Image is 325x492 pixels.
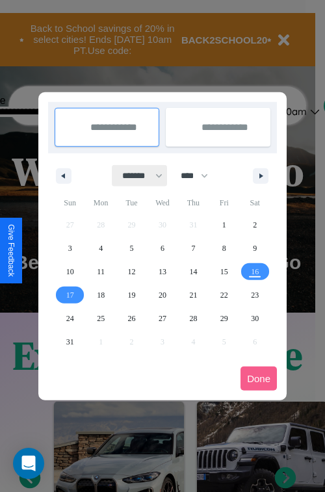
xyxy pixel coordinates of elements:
[159,260,166,283] span: 13
[55,237,85,260] button: 3
[55,260,85,283] button: 10
[116,192,147,213] span: Tue
[240,367,277,391] button: Done
[189,283,197,307] span: 21
[253,237,257,260] span: 9
[251,283,259,307] span: 23
[130,237,134,260] span: 5
[161,237,164,260] span: 6
[240,307,270,330] button: 30
[97,260,105,283] span: 11
[13,448,44,479] div: Open Intercom Messenger
[85,307,116,330] button: 25
[66,260,74,283] span: 10
[189,260,197,283] span: 14
[220,283,228,307] span: 22
[178,237,209,260] button: 7
[159,307,166,330] span: 27
[66,283,74,307] span: 17
[253,213,257,237] span: 2
[209,237,239,260] button: 8
[66,330,74,354] span: 31
[85,260,116,283] button: 11
[189,307,197,330] span: 28
[178,283,209,307] button: 21
[178,260,209,283] button: 14
[209,213,239,237] button: 1
[222,213,226,237] span: 1
[66,307,74,330] span: 24
[209,192,239,213] span: Fri
[220,260,228,283] span: 15
[97,283,105,307] span: 18
[178,192,209,213] span: Thu
[116,307,147,330] button: 26
[68,237,72,260] span: 3
[147,307,177,330] button: 27
[116,260,147,283] button: 12
[116,283,147,307] button: 19
[178,307,209,330] button: 28
[55,307,85,330] button: 24
[240,213,270,237] button: 2
[128,307,136,330] span: 26
[220,307,228,330] span: 29
[97,307,105,330] span: 25
[6,224,16,277] div: Give Feedback
[128,283,136,307] span: 19
[99,237,103,260] span: 4
[222,237,226,260] span: 8
[147,260,177,283] button: 13
[209,260,239,283] button: 15
[147,283,177,307] button: 20
[147,237,177,260] button: 6
[147,192,177,213] span: Wed
[251,307,259,330] span: 30
[159,283,166,307] span: 20
[240,260,270,283] button: 16
[209,283,239,307] button: 22
[85,192,116,213] span: Mon
[85,237,116,260] button: 4
[209,307,239,330] button: 29
[55,192,85,213] span: Sun
[85,283,116,307] button: 18
[128,260,136,283] span: 12
[240,283,270,307] button: 23
[251,260,259,283] span: 16
[55,330,85,354] button: 31
[191,237,195,260] span: 7
[116,237,147,260] button: 5
[240,192,270,213] span: Sat
[55,283,85,307] button: 17
[240,237,270,260] button: 9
